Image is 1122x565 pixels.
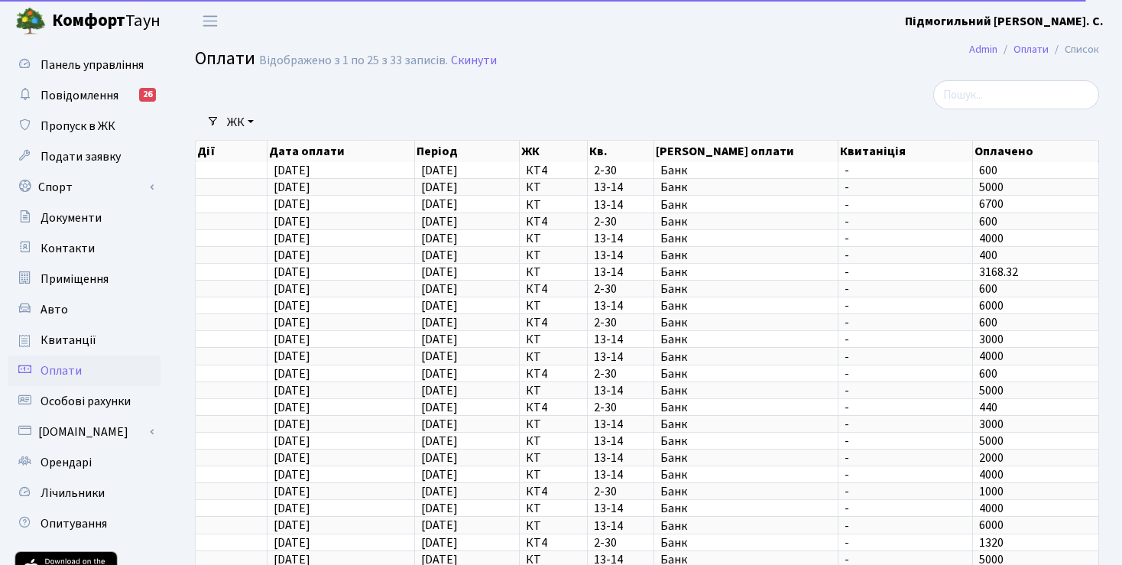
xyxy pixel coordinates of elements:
span: 13-14 [594,181,647,193]
span: [DATE] [274,281,310,297]
span: 4000 [979,500,1004,517]
span: - [845,216,966,228]
span: КТ [526,181,580,193]
th: Дата оплати [268,141,415,162]
span: [DATE] [421,162,458,179]
a: Подати заявку [8,141,161,172]
a: Орендарі [8,447,161,478]
span: [DATE] [421,281,458,297]
span: [DATE] [274,331,310,348]
span: 13-14 [594,435,647,447]
span: КТ4 [526,283,580,295]
span: КТ [526,520,580,532]
span: Банк [660,485,832,498]
th: Оплачено [973,141,1099,162]
th: ЖК [520,141,587,162]
span: Банк [660,181,832,193]
span: 2-30 [594,485,647,498]
span: КТ [526,232,580,245]
a: Оплати [8,356,161,386]
a: Пропуск в ЖК [8,111,161,141]
th: Квитаніція [838,141,973,162]
span: [DATE] [274,500,310,517]
span: [DATE] [274,416,310,433]
span: Контакти [41,240,95,257]
span: 600 [979,365,997,382]
span: КТ [526,502,580,515]
span: 440 [979,399,997,416]
span: 13-14 [594,351,647,363]
span: 6000 [979,518,1004,534]
b: Підмогильний [PERSON_NAME]. С. [905,13,1104,30]
span: Банк [660,452,832,464]
span: КТ4 [526,537,580,549]
span: [DATE] [421,399,458,416]
div: 26 [139,88,156,102]
span: КТ4 [526,216,580,228]
span: [DATE] [274,399,310,416]
span: 4000 [979,466,1004,483]
span: [DATE] [421,349,458,365]
span: [DATE] [421,331,458,348]
span: [DATE] [274,213,310,230]
li: Список [1049,41,1099,58]
span: Банк [660,317,832,329]
span: 2-30 [594,368,647,380]
span: Приміщення [41,271,109,287]
span: Банк [660,266,832,278]
span: КТ [526,351,580,363]
span: [DATE] [421,483,458,500]
a: Особові рахунки [8,386,161,417]
span: 2-30 [594,537,647,549]
span: 13-14 [594,520,647,532]
span: - [845,351,966,363]
a: Контакти [8,233,161,264]
span: КТ [526,249,580,261]
span: [DATE] [274,365,310,382]
span: - [845,300,966,312]
a: Скинути [451,54,497,68]
span: 4000 [979,230,1004,247]
a: [DOMAIN_NAME] [8,417,161,447]
span: КТ [526,199,580,211]
span: 13-14 [594,502,647,515]
span: [DATE] [274,483,310,500]
span: [DATE] [421,196,458,213]
span: 5000 [979,179,1004,196]
a: ЖК [221,109,260,135]
a: Квитанції [8,325,161,356]
span: 13-14 [594,469,647,481]
span: Особові рахунки [41,393,131,410]
span: [DATE] [274,466,310,483]
span: Банк [660,164,832,177]
div: Відображено з 1 по 25 з 33 записів. [259,54,448,68]
span: 600 [979,162,997,179]
span: - [845,520,966,532]
span: 5000 [979,433,1004,450]
span: 13-14 [594,300,647,312]
span: Банк [660,435,832,447]
span: [DATE] [274,179,310,196]
span: Квитанції [41,332,96,349]
span: [DATE] [274,518,310,534]
span: [DATE] [274,196,310,213]
span: [DATE] [274,349,310,365]
span: Банк [660,368,832,380]
span: 3000 [979,331,1004,348]
img: logo.png [15,6,46,37]
span: [DATE] [421,416,458,433]
span: [DATE] [274,382,310,399]
span: [DATE] [421,179,458,196]
span: 6000 [979,297,1004,314]
span: Оплати [195,45,255,72]
span: Банк [660,520,832,532]
span: - [845,401,966,414]
span: [DATE] [274,230,310,247]
span: [DATE] [274,450,310,466]
span: - [845,283,966,295]
span: [DATE] [421,297,458,314]
span: КТ [526,266,580,278]
span: Пропуск в ЖК [41,118,115,135]
span: [DATE] [421,450,458,466]
span: КТ4 [526,401,580,414]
